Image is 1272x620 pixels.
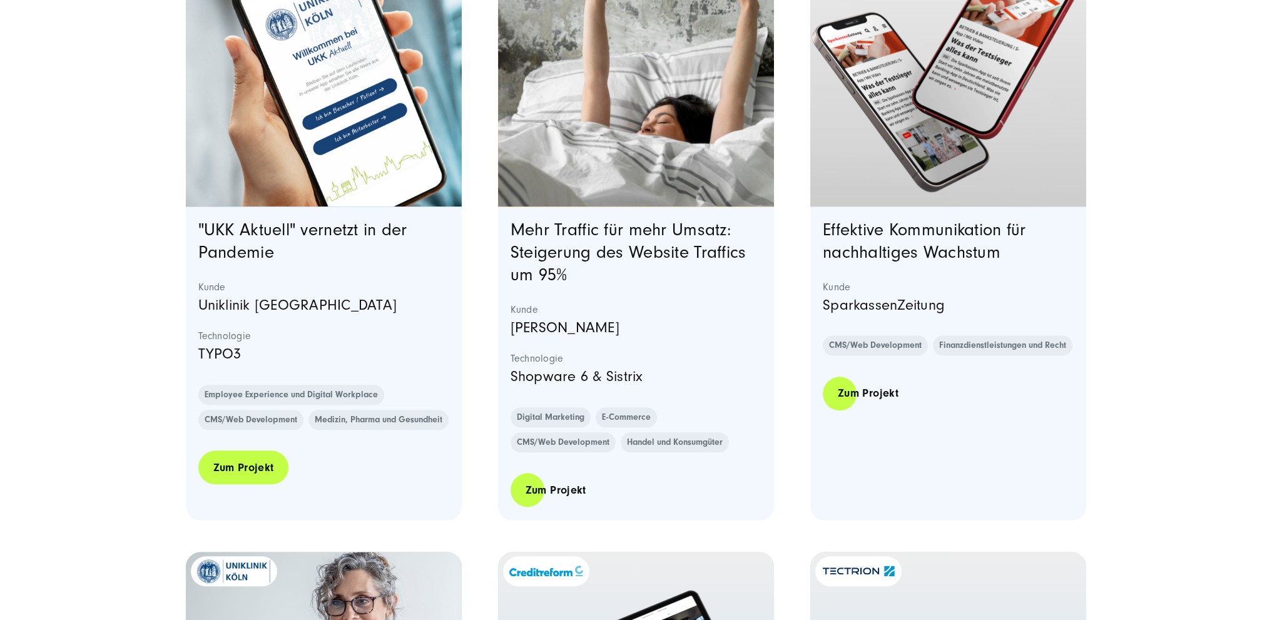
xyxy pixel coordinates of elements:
p: Uniklinik [GEOGRAPHIC_DATA] [198,293,450,317]
strong: Technologie [198,330,450,342]
img: 34bdbcf3-56c5-4230-9a03-69090ca22bf7_1_5f6cdb3f45213 [822,565,895,577]
a: CMS/Web Development [198,410,303,430]
a: Employee Experience und Digital Workplace [198,385,384,405]
a: Handel und Konsumgüter [621,432,729,452]
p: [PERSON_NAME] [511,316,762,340]
a: E-Commerce [596,407,657,427]
a: Zum Projekt [511,472,601,508]
a: CMS/Web Development [823,335,928,355]
a: Mehr Traffic für mehr Umsatz: Steigerung des Website Traffics um 95% [511,220,746,285]
a: Effektive Kommunikation für nachhaltiges Wachstum [823,220,1026,262]
p: SparkassenZeitung [823,293,1074,317]
strong: Kunde [823,281,1074,293]
strong: Kunde [511,303,762,316]
a: Digital Marketing [511,407,591,427]
strong: Technologie [511,352,762,365]
a: Zum Projekt [823,375,913,411]
strong: Kunde [198,281,450,293]
img: Kundenlogo Creditreform blau - Digitalagentur SUNZINET [509,566,583,576]
p: TYPO3 [198,342,450,366]
a: Medizin, Pharma und Gesundheit [308,410,449,430]
a: "UKK Aktuell" vernetzt in der Pandemie [198,220,407,262]
p: Shopware 6 & Sistrix [511,365,762,389]
img: Uniklinik Köln Logo | Digitalagentur für Web-Development | SUNZINET [197,559,270,583]
a: Zum Projekt [198,450,289,485]
a: Finanzdienstleistungen und Recht [933,335,1072,355]
a: CMS/Web Development [511,432,616,452]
